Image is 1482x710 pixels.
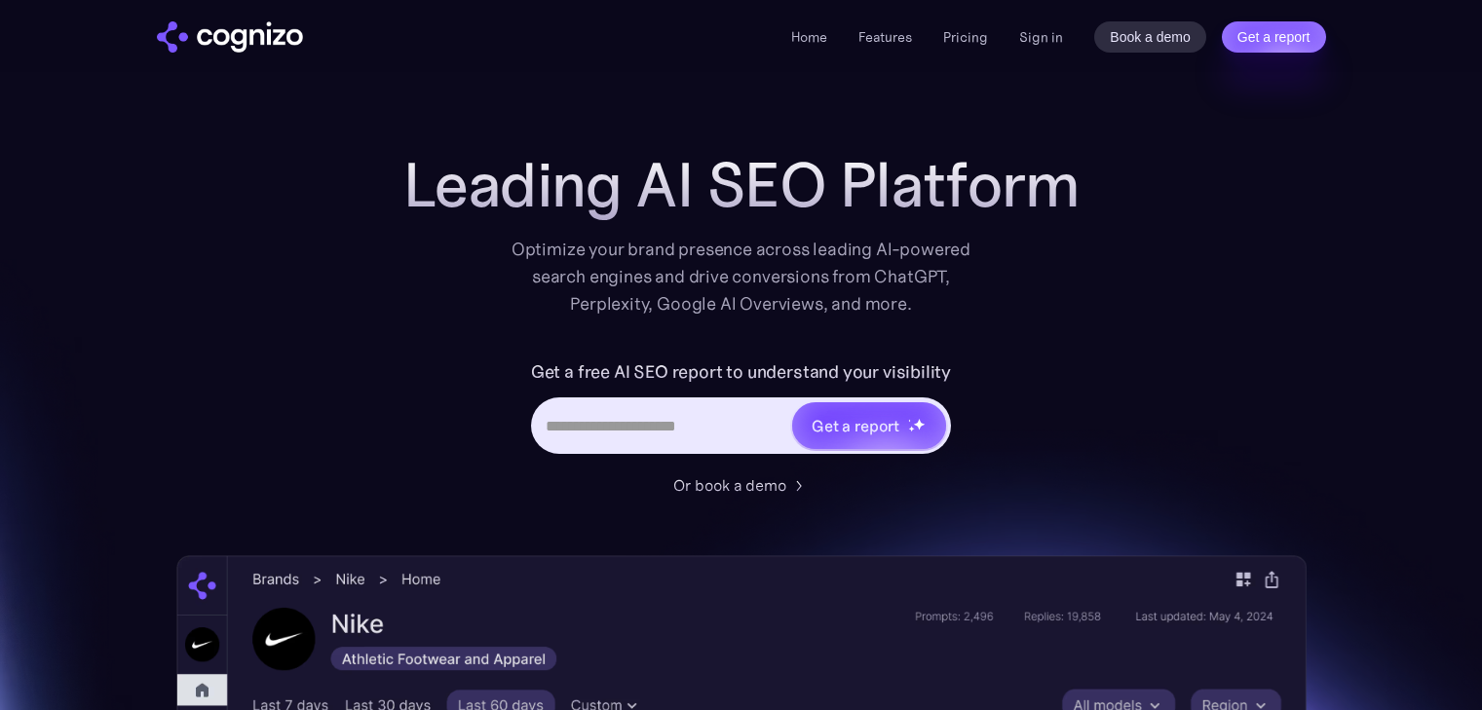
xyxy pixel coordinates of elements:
[943,28,988,46] a: Pricing
[531,356,951,464] form: Hero URL Input Form
[157,21,303,53] a: home
[908,419,911,422] img: star
[908,426,915,432] img: star
[1094,21,1206,53] a: Book a demo
[1019,25,1063,49] a: Sign in
[673,473,810,497] a: Or book a demo
[812,414,899,437] div: Get a report
[1222,21,1326,53] a: Get a report
[502,236,981,318] div: Optimize your brand presence across leading AI-powered search engines and drive conversions from ...
[673,473,786,497] div: Or book a demo
[858,28,912,46] a: Features
[403,150,1080,220] h1: Leading AI SEO Platform
[531,356,951,388] label: Get a free AI SEO report to understand your visibility
[157,21,303,53] img: cognizo logo
[791,28,827,46] a: Home
[913,418,926,430] img: star
[790,400,948,451] a: Get a reportstarstarstar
